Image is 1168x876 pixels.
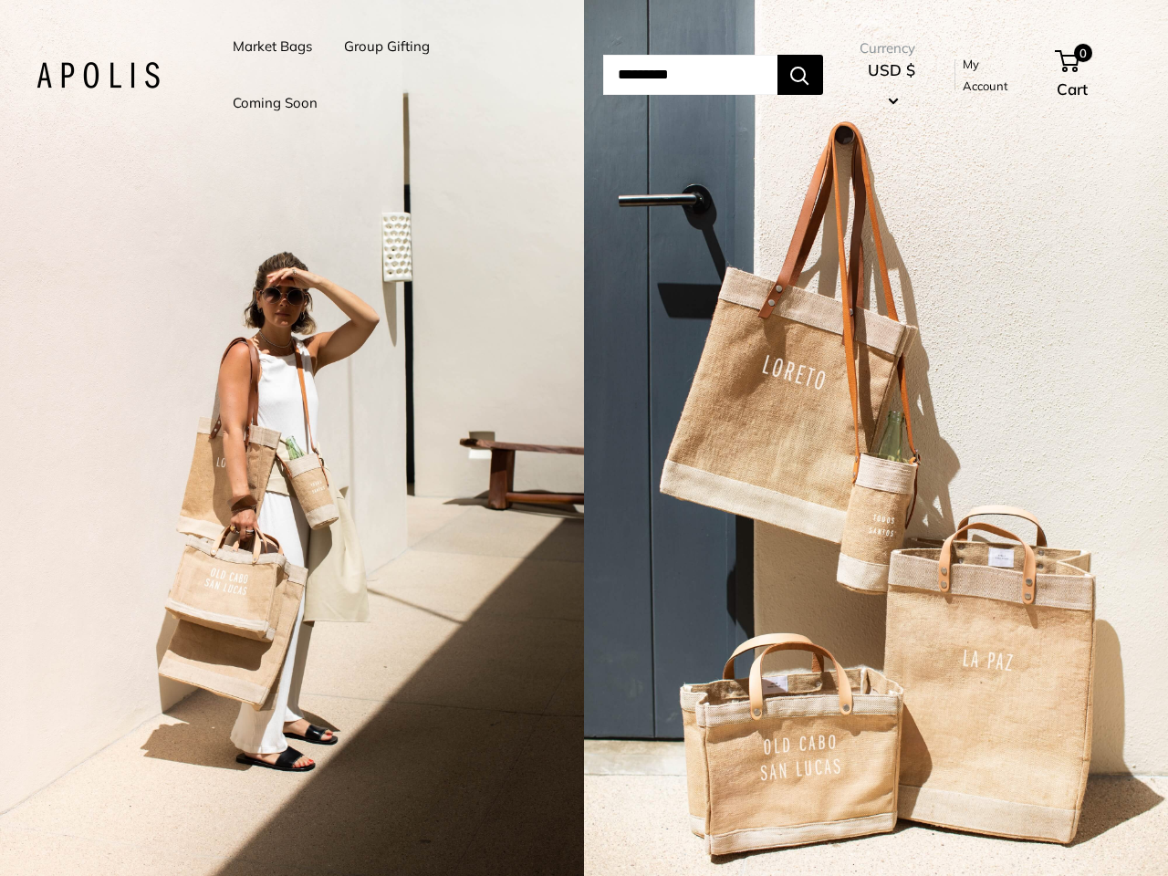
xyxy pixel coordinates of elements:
span: 0 [1074,44,1092,62]
input: Search... [603,55,777,95]
a: Coming Soon [233,90,318,116]
span: Currency [860,36,923,61]
button: USD $ [860,56,923,114]
img: Apolis [36,62,160,89]
a: Market Bags [233,34,312,59]
a: My Account [963,53,1025,98]
span: USD $ [868,60,915,79]
span: Cart [1057,79,1088,99]
a: Group Gifting [344,34,430,59]
a: 0 Cart [1057,46,1131,104]
button: Search [777,55,823,95]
